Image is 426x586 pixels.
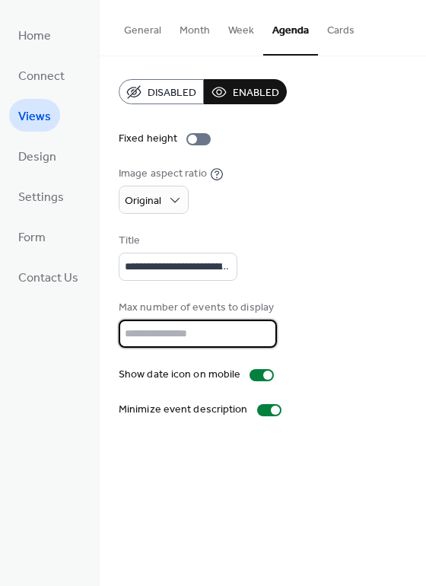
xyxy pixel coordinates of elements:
[119,79,204,104] button: Disabled
[119,300,274,316] div: Max number of events to display
[9,99,60,132] a: Views
[125,191,161,212] span: Original
[119,367,240,383] div: Show date icon on mobile
[18,186,64,209] span: Settings
[9,18,60,51] a: Home
[119,233,234,249] div: Title
[9,59,74,91] a: Connect
[9,220,55,253] a: Form
[119,402,248,418] div: Minimize event description
[18,145,56,169] span: Design
[9,260,87,293] a: Contact Us
[18,105,51,129] span: Views
[9,180,73,212] a: Settings
[119,166,207,182] div: Image aspect ratio
[18,65,65,88] span: Connect
[148,85,196,101] span: Disabled
[9,139,65,172] a: Design
[119,131,177,147] div: Fixed height
[18,226,46,250] span: Form
[18,266,78,290] span: Contact Us
[204,79,287,104] button: Enabled
[233,85,279,101] span: Enabled
[18,24,51,48] span: Home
